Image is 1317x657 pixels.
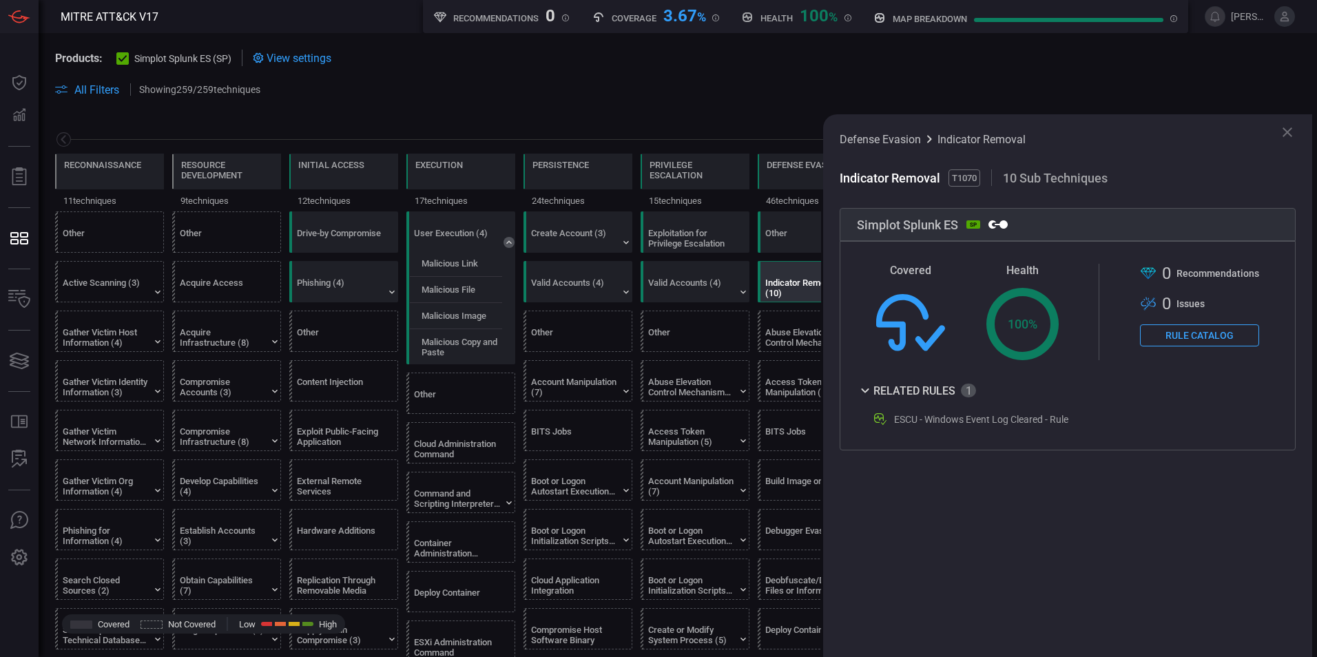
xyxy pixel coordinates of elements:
div: T1134: Access Token Manipulation (Not covered) [758,360,867,401]
div: Reconnaissance [64,160,141,170]
div: Hardware Additions [297,525,383,546]
div: T1134: Access Token Manipulation (Not covered) [641,410,749,451]
div: Deploy Container [765,625,851,645]
div: T1566: Phishing [289,261,398,302]
div: Build Image on Host [765,476,851,497]
div: BITS Jobs [531,426,617,447]
button: Related Rules [857,382,976,399]
span: % [829,10,838,24]
div: T1098: Account Manipulation (Not covered) [523,360,632,401]
div: Access Token Manipulation (5) [648,426,734,447]
div: Initial Access [298,160,364,170]
div: Obtain Capabilities (7) [180,575,266,596]
div: T1589: Gather Victim Identity Information (Not covered) [55,360,164,401]
div: Privilege Escalation [650,160,740,180]
div: Gather Victim Org Information (4) [63,476,149,497]
div: T1140: Deobfuscate/Decode Files or Information (Not covered) [758,559,867,600]
div: Phishing for Information (4) [63,525,149,546]
label: Malicious Copy and Paste [422,337,518,357]
div: T1136: Create Account [523,211,632,253]
div: Cloud Application Integration [531,575,617,596]
div: User Execution (4) [414,228,500,249]
div: ESCU - Windows Event Log Cleared - Rule [894,414,1068,425]
div: T1204.001: Malicious Link (Not covered) [410,252,519,275]
div: Deploy Container [414,587,500,608]
button: Rule Catalog [3,406,36,439]
div: T1204.004: Malicious Copy and Paste (Not covered) [410,331,519,364]
span: High [319,619,337,629]
div: T1610: Deploy Container (Not covered) [758,608,867,649]
div: Execution [415,160,463,170]
span: % [697,10,706,24]
button: Simplot Splunk ES (SP) [116,51,231,65]
div: T1547: Boot or Logon Autostart Execution (Not covered) [523,459,632,501]
div: T1197: BITS Jobs (Not covered) [523,410,632,451]
div: T1590: Gather Victim Network Information (Not covered) [55,410,164,451]
div: T1591: Gather Victim Org Information (Not covered) [55,459,164,501]
button: Rule Catalog [1140,324,1259,346]
span: Health [1006,264,1039,277]
div: T1204.002: Malicious File (Not covered) [410,278,519,301]
button: All Filters [55,83,119,96]
div: T1204.003: Malicious Image (Not covered) [410,304,519,327]
button: Cards [3,344,36,377]
div: T1588: Obtain Capabilities (Not covered) [172,559,281,600]
div: T1070: Indicator Removal [758,261,867,302]
div: Drive-by Compromise [297,228,383,249]
button: Ask Us A Question [3,504,36,537]
span: All Filters [74,83,119,96]
div: TA0002: Execution [406,154,515,211]
div: Compromise Infrastructure (8) [180,426,266,447]
div: T1059: Command and Scripting Interpreter (Not covered) [406,472,515,513]
div: 15 techniques [641,189,749,211]
div: Other [765,228,851,249]
div: T1200: Hardware Additions (Not covered) [289,509,398,550]
div: Other (Not covered) [289,311,398,352]
div: T1037: Boot or Logon Initialization Scripts (Not covered) [641,559,749,600]
div: TA0005: Defense Evasion [758,154,867,211]
div: Exploitation for Privilege Escalation [648,228,734,249]
div: Create Account (3) [531,228,617,249]
span: Indicator Removal [937,133,1026,146]
div: T1651: Cloud Administration Command (Not covered) [406,422,515,463]
div: T1612: Build Image on Host (Not covered) [758,459,867,501]
h5: map breakdown [893,14,967,24]
span: T1070 [948,169,980,187]
div: T1543: Create or Modify System Process (Not covered) [641,608,749,649]
div: T1584: Compromise Infrastructure (Not covered) [172,410,281,451]
span: Issue s [1176,298,1205,309]
div: 100 % [986,288,1059,360]
button: MITRE - Detection Posture [3,222,36,255]
div: TA0003: Persistence [523,154,632,211]
label: Malicious Link [422,258,478,269]
label: Malicious Image [422,311,486,321]
div: T1098: Account Manipulation (Not covered) [641,459,749,501]
div: Other [414,389,500,410]
div: T1197: BITS Jobs (Not covered) [758,410,867,451]
div: Boot or Logon Autostart Execution (14) [531,476,617,497]
div: 0 [546,6,555,23]
div: Compromise Host Software Binary [531,625,617,645]
div: T1190: Exploit Public-Facing Application (Not covered) [289,410,398,451]
div: 12 techniques [289,189,398,211]
div: TA0001: Initial Access [289,154,398,211]
div: T1189: Drive-by Compromise [289,211,398,253]
div: Account Manipulation (7) [648,476,734,497]
span: Products: [55,52,103,65]
div: Valid Accounts (4) [531,278,617,298]
div: T1133: External Remote Services (Not covered) [289,459,398,501]
p: Showing 259 / 259 techniques [139,84,260,95]
div: Account Manipulation (7) [531,377,617,397]
span: Low [239,619,256,629]
div: T1650: Acquire Access (Not covered) [172,261,281,302]
div: Persistence [532,160,589,170]
div: 11 techniques [55,189,164,211]
div: T1548: Abuse Elevation Control Mechanism (Not covered) [641,360,749,401]
div: T1583: Acquire Infrastructure (Not covered) [172,311,281,352]
div: Other [63,228,149,249]
span: Covered [98,619,129,629]
div: Indicator Removal (10) [765,278,851,298]
div: Access Token Manipulation (5) [765,377,851,397]
div: T1609: Container Administration Command (Not covered) [406,521,515,563]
